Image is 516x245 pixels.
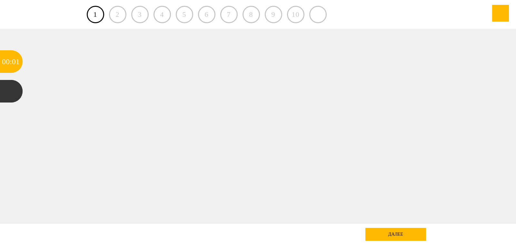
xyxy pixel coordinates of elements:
[109,6,126,23] div: 2
[10,50,12,73] div: :
[265,6,282,23] div: 9
[12,50,20,73] div: 01
[131,6,149,23] div: 3
[2,50,10,73] div: 00
[87,6,104,23] a: 1
[176,6,193,23] div: 5
[220,6,238,23] div: 7
[154,6,171,23] div: 4
[365,228,426,241] div: далее
[243,6,260,23] div: 8
[198,6,215,23] div: 6
[287,6,304,23] div: 10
